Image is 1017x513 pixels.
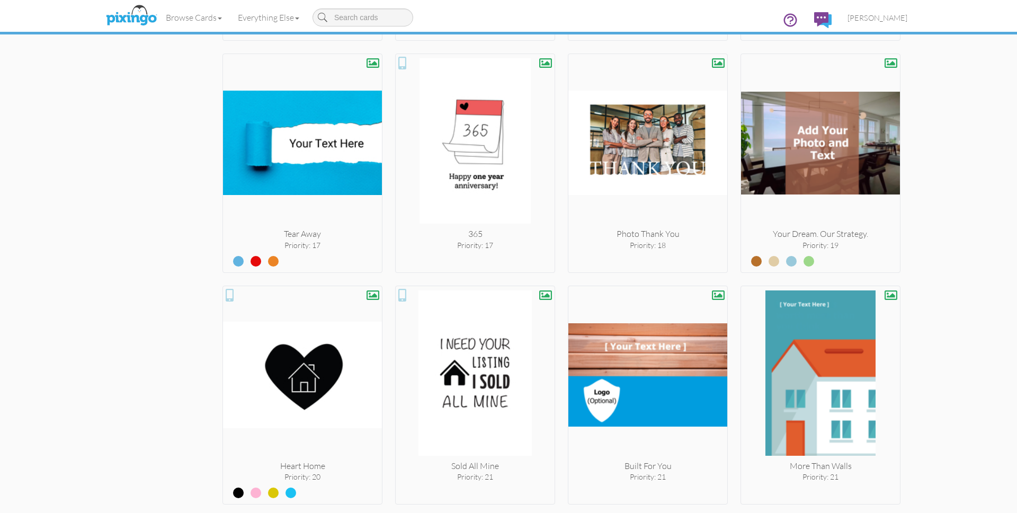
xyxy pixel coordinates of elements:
img: comments.svg [814,12,832,28]
div: More Than Walls [741,460,900,472]
span: [PERSON_NAME] [847,13,907,22]
div: Priority: 21 [396,472,555,482]
img: 20190925-221643-08ae2333f544-250.jpg [396,290,555,460]
img: 20231013-011955-51902ef7c694-250.jpg [223,58,382,228]
div: Priority: 20 [223,472,382,482]
img: 20250423-180547-37a0fef90cac-250.png [741,290,900,460]
img: 20220518-210024-40f0958b1394-250.jpg [396,58,555,228]
div: Priority: 18 [568,240,727,251]
div: Your Dream. Our Strategy. [741,228,900,240]
div: Priority: 21 [568,472,727,482]
div: Built For You [568,460,727,472]
div: 365 [396,228,555,240]
div: Priority: 17 [396,240,555,251]
img: 20250804-174226-4c2b182c79c2-250.png [741,58,900,228]
img: 20220401-173043-a7f2cc2397cf-250.jpg [568,58,727,228]
div: Tear Away [223,228,382,240]
div: Heart Home [223,460,382,472]
a: [PERSON_NAME] [840,4,915,31]
img: pixingo logo [103,3,159,29]
img: 20190926-222541-f3110142d5fb-250.jpg [223,290,382,460]
div: Sold All Mine [396,460,555,472]
div: Priority: 17 [223,240,382,251]
img: 20250731-175145-d9c7f7b00091-250.png [568,290,727,460]
input: Search cards [313,8,413,26]
div: Priority: 19 [741,240,900,251]
a: Browse Cards [158,4,230,31]
div: Priority: 21 [741,472,900,482]
a: Everything Else [230,4,307,31]
div: Photo Thank You [568,228,727,240]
